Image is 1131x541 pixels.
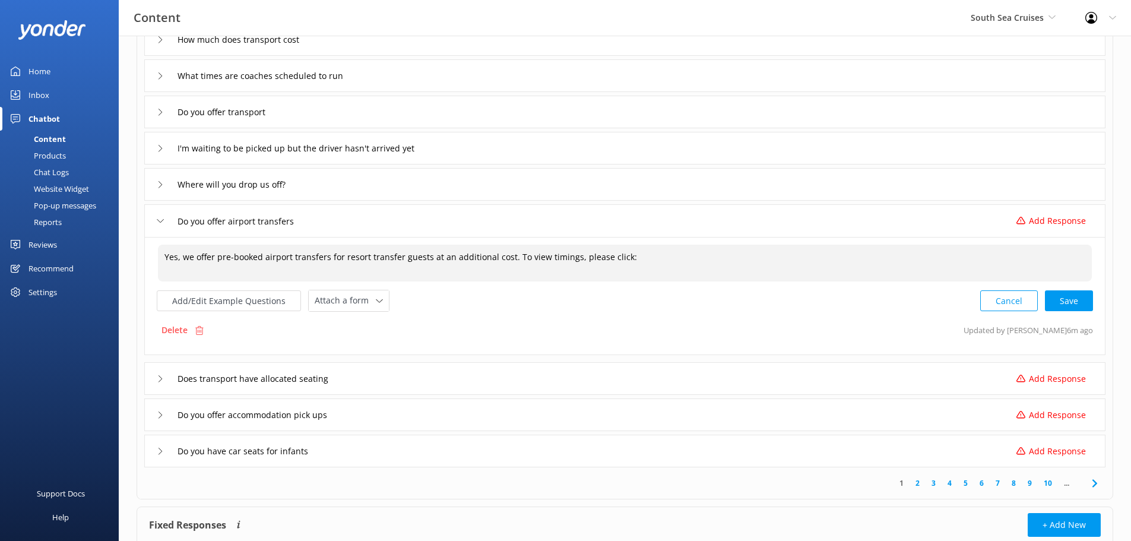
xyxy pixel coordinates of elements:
[1022,477,1038,489] a: 9
[1029,372,1086,385] p: Add Response
[1029,214,1086,227] p: Add Response
[28,233,57,257] div: Reviews
[971,12,1044,23] span: South Sea Cruises
[7,147,119,164] a: Products
[28,83,49,107] div: Inbox
[157,290,301,311] button: Add/Edit Example Questions
[1029,409,1086,422] p: Add Response
[7,131,119,147] a: Content
[28,59,50,83] div: Home
[1058,477,1075,489] span: ...
[7,181,119,197] a: Website Widget
[7,197,119,214] a: Pop-up messages
[990,477,1006,489] a: 7
[1045,290,1093,311] button: Save
[149,513,226,537] h4: Fixed Responses
[18,20,86,40] img: yonder-white-logo.png
[161,324,188,337] p: Delete
[7,164,69,181] div: Chat Logs
[1038,477,1058,489] a: 10
[7,214,119,230] a: Reports
[7,197,96,214] div: Pop-up messages
[315,294,376,307] span: Attach a form
[1028,513,1101,537] button: + Add New
[28,257,74,280] div: Recommend
[7,164,119,181] a: Chat Logs
[942,477,958,489] a: 4
[926,477,942,489] a: 3
[28,280,57,304] div: Settings
[158,245,1092,281] textarea: Yes, we offer pre-booked airport transfers for resort transfer guests at an additional cost. To v...
[958,477,974,489] a: 5
[1006,477,1022,489] a: 8
[980,290,1038,311] button: Cancel
[52,505,69,529] div: Help
[7,214,62,230] div: Reports
[28,107,60,131] div: Chatbot
[7,181,89,197] div: Website Widget
[134,8,180,27] h3: Content
[964,319,1093,341] p: Updated by [PERSON_NAME] 6m ago
[1029,445,1086,458] p: Add Response
[37,482,85,505] div: Support Docs
[974,477,990,489] a: 6
[7,147,66,164] div: Products
[894,477,910,489] a: 1
[910,477,926,489] a: 2
[7,131,66,147] div: Content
